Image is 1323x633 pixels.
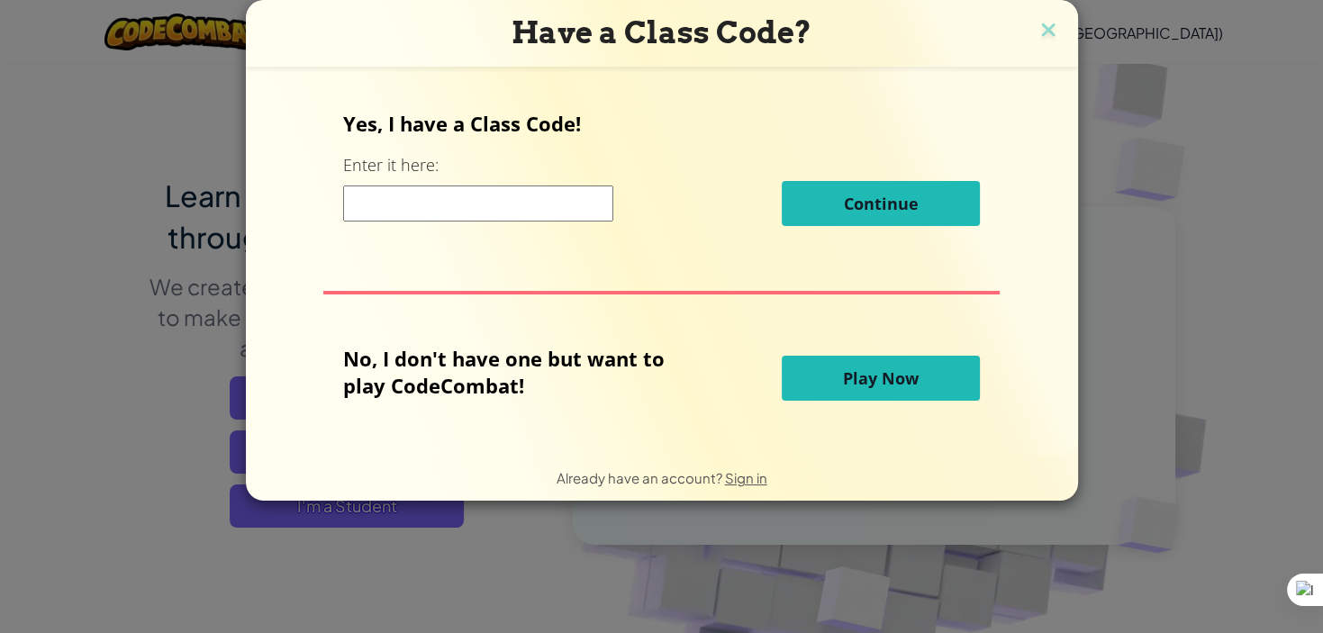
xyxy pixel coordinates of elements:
img: close icon [1037,18,1060,45]
span: Play Now [843,367,919,389]
span: Continue [844,193,919,214]
button: Continue [782,181,980,226]
label: Enter it here: [343,154,439,176]
span: Already have an account? [557,469,725,486]
span: Have a Class Code? [512,14,811,50]
a: Sign in [725,469,767,486]
p: No, I don't have one but want to play CodeCombat! [343,345,692,399]
p: Yes, I have a Class Code! [343,110,980,137]
button: Play Now [782,356,980,401]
